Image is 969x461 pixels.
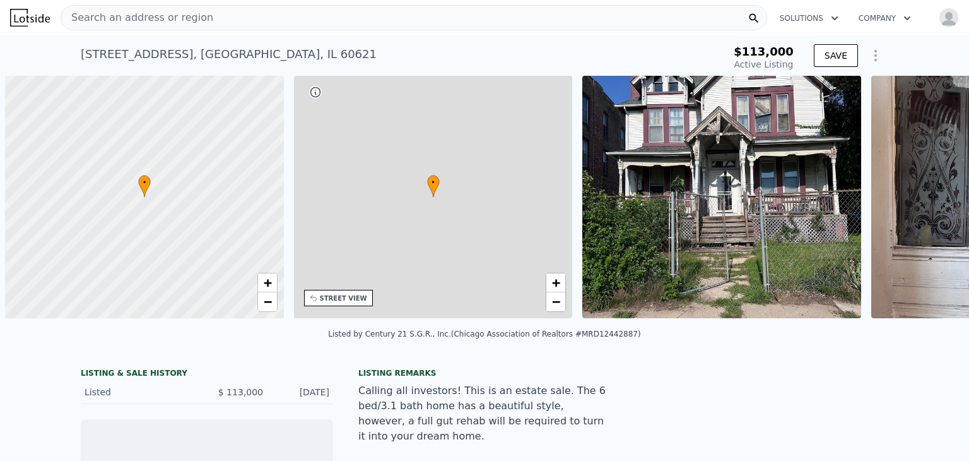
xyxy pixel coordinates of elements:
span: − [552,294,560,309]
button: Company [849,7,921,30]
span: Active Listing [734,59,794,69]
span: + [263,275,271,290]
img: Lotside [10,9,50,27]
button: SAVE [814,44,858,67]
div: • [138,175,151,197]
div: Calling all investors! This is an estate sale. The 6 bed/3.1 bath home has a beautiful style, how... [358,383,611,444]
span: • [427,177,440,188]
span: + [552,275,560,290]
a: Zoom in [546,273,565,292]
div: [STREET_ADDRESS] , [GEOGRAPHIC_DATA] , IL 60621 [81,45,377,63]
div: Listed [85,386,197,398]
span: Search an address or region [61,10,213,25]
button: Solutions [770,7,849,30]
div: LISTING & SALE HISTORY [81,368,333,381]
img: avatar [939,8,959,28]
span: − [263,294,271,309]
span: $ 113,000 [218,387,263,397]
a: Zoom out [546,292,565,311]
button: Show Options [863,43,888,68]
a: Zoom out [258,292,277,311]
div: STREET VIEW [320,294,367,303]
div: Listing remarks [358,368,611,378]
span: • [138,177,151,188]
img: Sale: 167495554 Parcel: 18220051 [582,76,861,318]
a: Zoom in [258,273,277,292]
div: Listed by Century 21 S.G.R., Inc. (Chicago Association of Realtors #MRD12442887) [328,330,640,338]
span: $113,000 [734,45,794,58]
div: • [427,175,440,197]
div: [DATE] [273,386,329,398]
